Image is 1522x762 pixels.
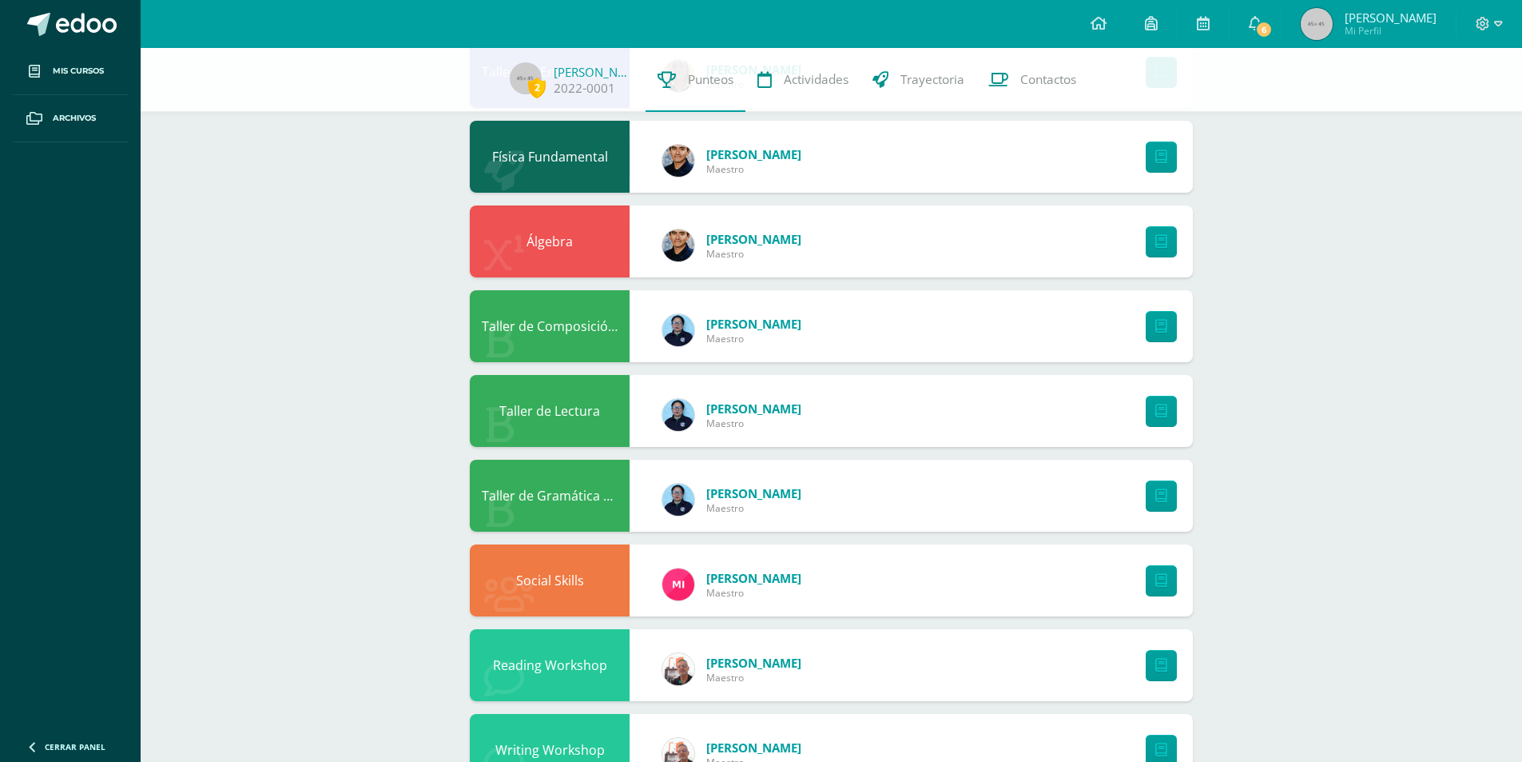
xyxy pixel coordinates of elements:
[53,65,104,78] span: Mis cursos
[706,740,801,756] a: [PERSON_NAME]
[662,569,694,600] img: 63ef49b70f225fbda378142858fbe819.png
[745,48,860,112] a: Actividades
[706,570,801,586] a: [PERSON_NAME]
[706,146,801,162] a: [PERSON_NAME]
[470,629,630,701] div: Reading Workshop
[860,48,976,112] a: Trayectoria
[706,316,801,332] a: [PERSON_NAME]
[646,48,745,112] a: Punteos
[554,64,634,80] a: [PERSON_NAME]
[662,314,694,346] img: 911da8577ce506968a839c78ed3a8bf3.png
[706,417,801,430] span: Maestro
[53,112,96,125] span: Archivos
[706,162,801,176] span: Maestro
[554,80,615,97] a: 2022-0001
[784,71,848,88] span: Actividades
[662,399,694,431] img: 911da8577ce506968a839c78ed3a8bf3.png
[470,205,630,277] div: Álgebra
[662,145,694,177] img: 118ee4e8e89fd28cfd44e91cd8d7a532.png
[662,229,694,261] img: 118ee4e8e89fd28cfd44e91cd8d7a532.png
[706,231,801,247] a: [PERSON_NAME]
[45,741,105,752] span: Cerrar panel
[900,71,964,88] span: Trayectoria
[976,48,1088,112] a: Contactos
[13,95,128,142] a: Archivos
[470,375,630,447] div: Taller de Lectura
[706,655,801,671] a: [PERSON_NAME]
[1345,10,1437,26] span: [PERSON_NAME]
[1020,71,1076,88] span: Contactos
[1255,21,1273,38] span: 6
[688,71,733,88] span: Punteos
[706,485,801,501] a: [PERSON_NAME]
[706,671,801,684] span: Maestro
[1301,8,1333,40] img: 45x45
[706,586,801,600] span: Maestro
[706,247,801,261] span: Maestro
[662,653,694,685] img: 9d45b6fafb3e0c9761eab55bf4e32414.png
[510,62,542,94] img: 45x45
[706,401,801,417] a: [PERSON_NAME]
[470,545,630,616] div: Social Skills
[706,332,801,345] span: Maestro
[1345,24,1437,38] span: Mi Perfil
[528,78,546,98] span: 2
[662,484,694,516] img: 911da8577ce506968a839c78ed3a8bf3.png
[470,460,630,532] div: Taller de Gramática y Ortografía
[13,48,128,95] a: Mis cursos
[470,121,630,193] div: Física Fundamental
[470,290,630,362] div: Taller de Composición y Redacción
[706,501,801,515] span: Maestro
